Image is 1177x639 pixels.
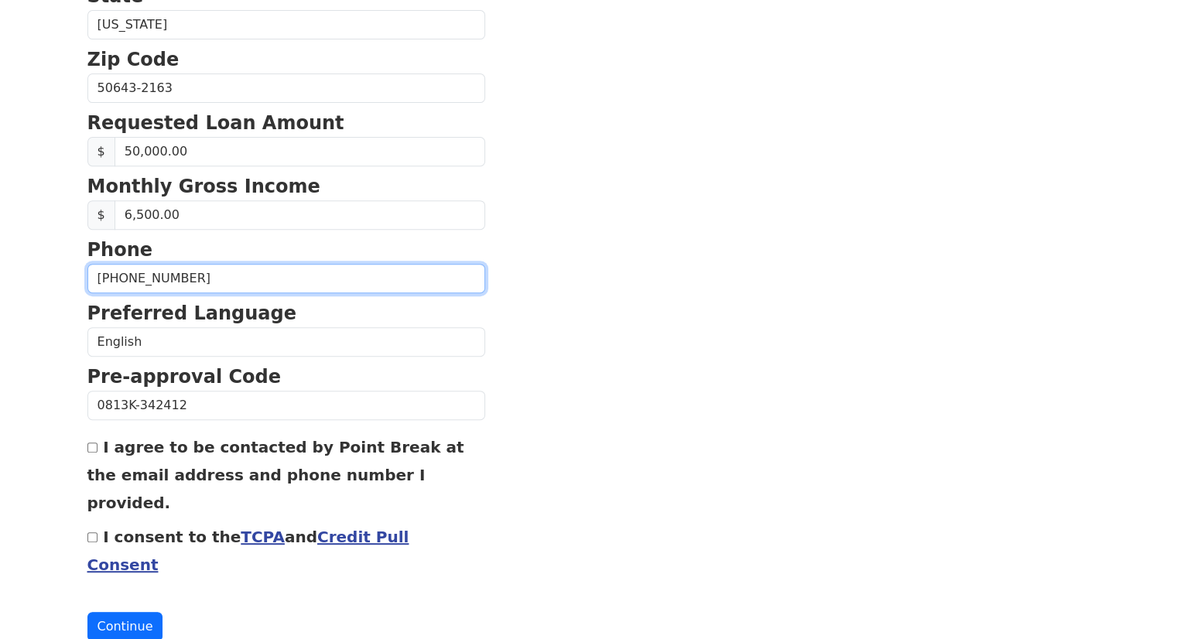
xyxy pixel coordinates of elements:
[87,137,115,166] span: $
[115,200,485,230] input: Monthly Gross Income
[87,73,485,103] input: Zip Code
[87,173,485,200] p: Monthly Gross Income
[87,239,153,261] strong: Phone
[241,528,285,546] a: TCPA
[87,528,409,574] label: I consent to the and
[87,112,344,134] strong: Requested Loan Amount
[115,137,485,166] input: Requested Loan Amount
[87,438,464,512] label: I agree to be contacted by Point Break at the email address and phone number I provided.
[87,302,296,324] strong: Preferred Language
[87,49,180,70] strong: Zip Code
[87,264,485,293] input: (___) ___-____
[87,366,282,388] strong: Pre-approval Code
[87,200,115,230] span: $
[87,391,485,420] input: Pre-approval Code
